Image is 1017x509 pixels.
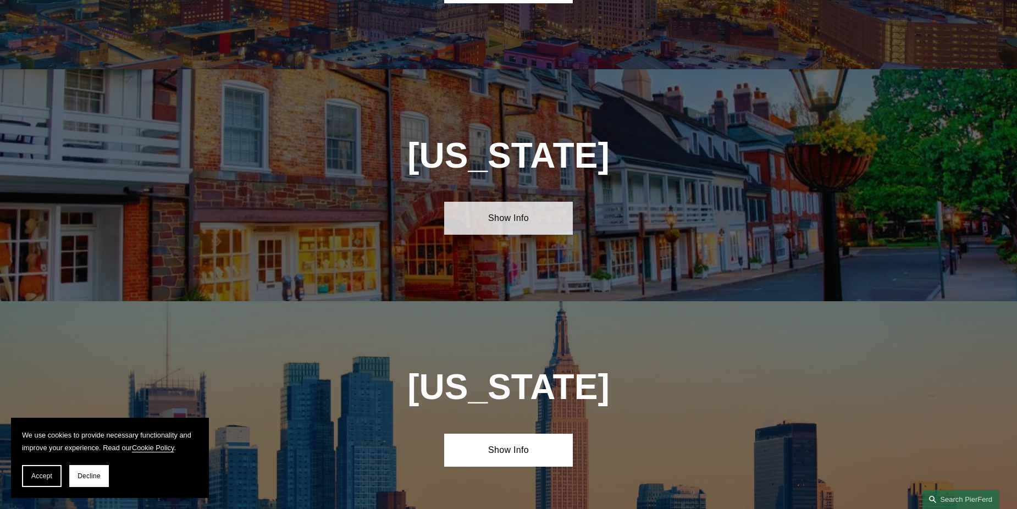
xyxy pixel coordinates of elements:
[132,444,174,452] a: Cookie Policy
[444,202,572,235] a: Show Info
[348,136,668,176] h1: [US_STATE]
[22,429,198,454] p: We use cookies to provide necessary functionality and improve your experience. Read our .
[348,367,668,407] h1: [US_STATE]
[22,465,62,487] button: Accept
[78,472,101,480] span: Decline
[69,465,109,487] button: Decline
[444,434,572,467] a: Show Info
[922,490,999,509] a: Search this site
[31,472,52,480] span: Accept
[11,418,209,498] section: Cookie banner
